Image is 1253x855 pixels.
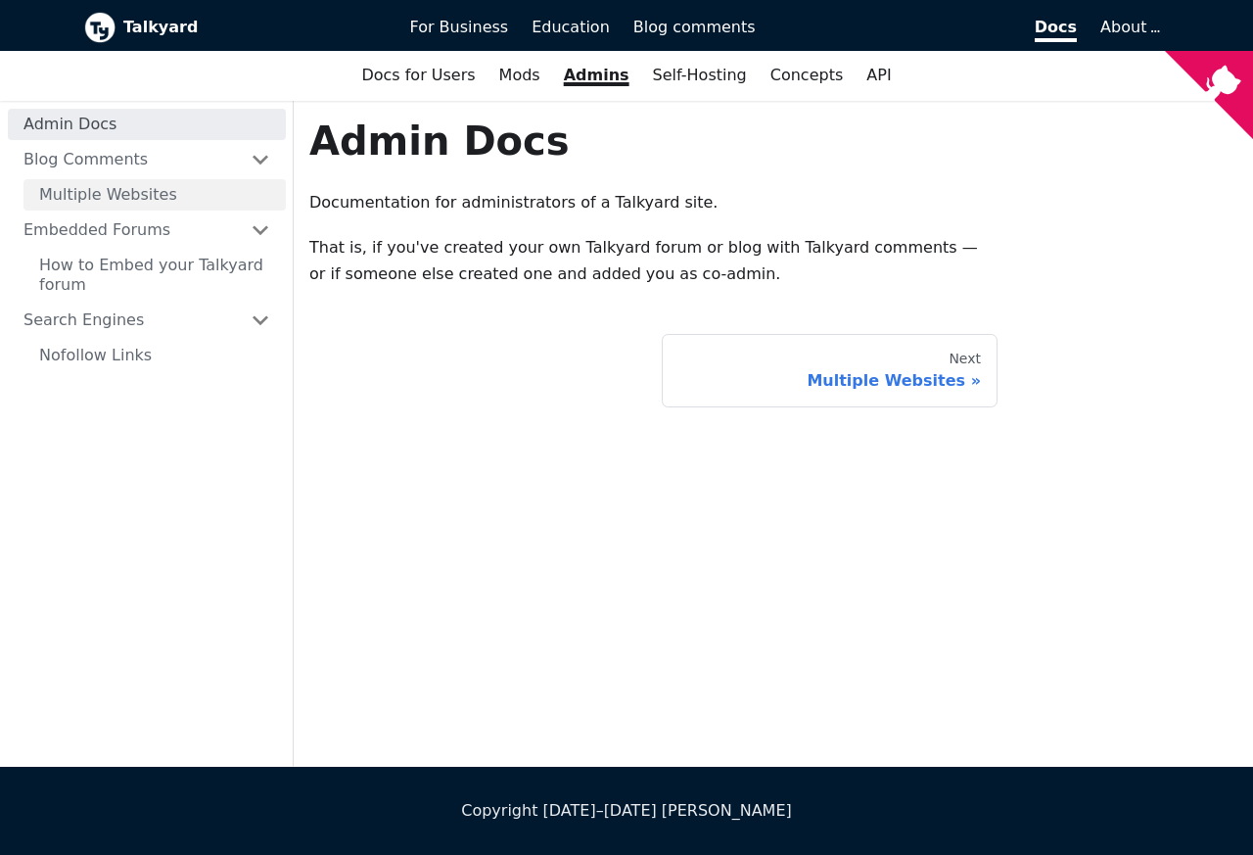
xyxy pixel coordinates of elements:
a: Docs [767,11,1090,44]
span: Education [532,18,610,36]
h1: Admin Docs [309,117,998,166]
a: How to Embed your Talkyard forum [23,250,286,301]
b: Talkyard [123,15,383,40]
div: Multiple Websites [678,371,982,391]
p: Documentation for administrators of a Talkyard site. [309,190,998,215]
nav: Docs pages navigation [309,334,998,408]
a: Docs for Users [349,59,487,92]
div: Copyright [DATE]–[DATE] [PERSON_NAME] [84,798,1169,824]
a: For Business [398,11,521,44]
a: Concepts [759,59,856,92]
a: Blog comments [622,11,767,44]
a: Education [520,11,622,44]
a: NextMultiple Websites [662,334,998,408]
a: Nofollow Links [23,340,286,371]
a: Blog Comments [8,144,286,175]
a: About [1100,18,1157,36]
img: Talkyard logo [84,12,116,43]
a: Admin Docs [8,109,286,140]
a: Search Engines [8,305,286,336]
p: That is, if you've created your own Talkyard forum or blog with Talkyard comments — or if someone... [309,235,998,287]
span: For Business [410,18,509,36]
a: Mods [487,59,552,92]
span: Docs [1035,18,1077,42]
span: Blog comments [633,18,756,36]
a: API [855,59,903,92]
a: Admins [552,59,641,92]
div: Next [678,351,982,368]
a: Self-Hosting [641,59,759,92]
a: Multiple Websites [23,179,286,211]
a: Embedded Forums [8,214,286,246]
a: Talkyard logoTalkyard [84,12,383,43]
